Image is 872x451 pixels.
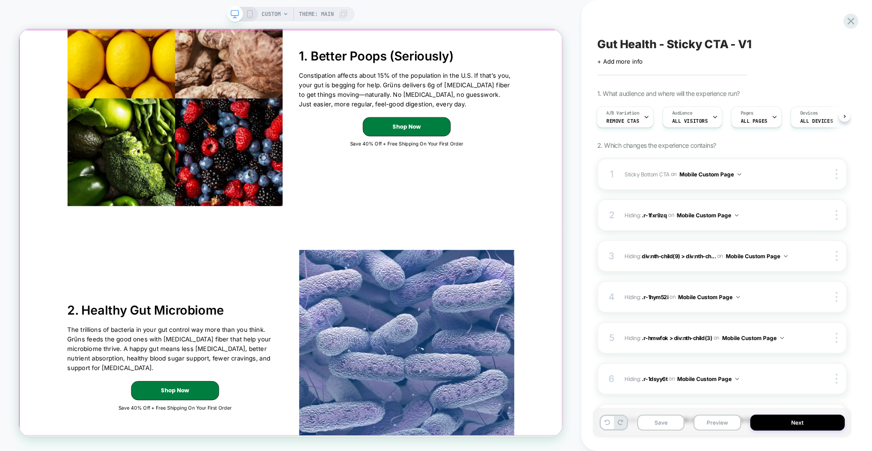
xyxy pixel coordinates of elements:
[671,169,677,179] span: on
[836,251,837,261] img: close
[642,293,668,300] span: .r-1hym52i
[606,118,639,124] span: remove ctas
[677,373,739,385] button: Mobile Custom Page
[836,210,837,220] img: close
[836,333,837,343] img: close
[624,170,669,177] span: Sticky Bottom CTA
[738,173,741,175] img: down arrow
[597,37,752,51] span: Gut Health - Sticky CTA - V1
[722,332,784,344] button: Mobile Custom Page
[669,292,675,302] span: on
[606,110,639,116] span: A/B Variation
[642,375,667,382] span: .r-1dsyy6t
[607,248,616,264] div: 3
[642,211,667,218] span: .r-1fxr9zq
[607,289,616,305] div: 4
[836,374,837,384] img: close
[679,169,741,180] button: Mobile Custom Page
[607,166,616,182] div: 1
[597,58,643,65] span: + Add more info
[750,415,845,431] button: Next
[669,374,674,384] span: on
[624,332,804,344] span: Hiding :
[800,110,818,116] span: Devices
[642,252,716,259] span: div:nth-child(9) > div:nth-ch...
[668,210,674,220] span: on
[836,292,837,302] img: close
[800,118,833,124] span: ALL DEVICES
[836,169,837,179] img: close
[736,296,740,298] img: down arrow
[784,255,788,257] img: down arrow
[741,110,753,116] span: Pages
[642,334,712,341] span: .r-hmwfok > div:nth-child(3)
[672,110,693,116] span: Audience
[741,118,768,124] span: ALL PAGES
[597,90,739,97] span: 1. What audience and where will the experience run?
[726,251,788,262] button: Mobile Custom Page
[678,291,740,303] button: Mobile Custom Page
[677,210,738,221] button: Mobile Custom Page
[597,141,716,149] span: 2. Which changes the experience contains?
[624,251,804,262] span: Hiding :
[694,415,741,431] button: Preview
[624,373,804,385] span: Hiding :
[735,378,739,380] img: down arrow
[299,7,334,21] span: Theme: MAIN
[735,214,738,216] img: down arrow
[607,207,616,223] div: 2
[780,337,784,339] img: down arrow
[624,210,804,221] span: Hiding :
[672,118,708,124] span: All Visitors
[624,291,804,303] span: Hiding :
[607,371,616,387] div: 6
[713,333,719,343] span: on
[637,415,684,431] button: Save
[262,7,281,21] span: CUSTOM
[717,251,723,261] span: on
[607,330,616,346] div: 5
